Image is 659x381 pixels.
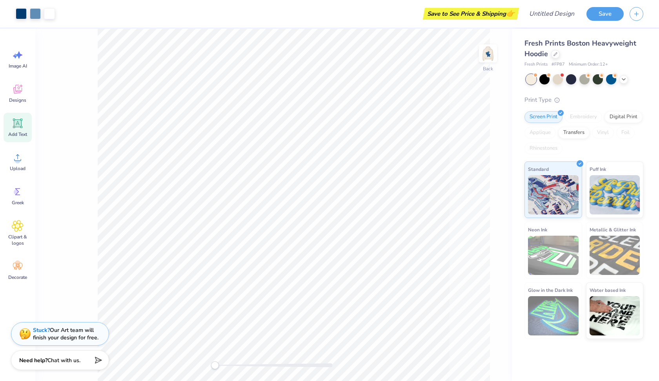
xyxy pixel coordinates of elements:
span: Add Text [8,131,27,137]
div: Applique [524,127,556,139]
img: Neon Ink [528,236,579,275]
span: Water based Ink [590,286,626,294]
span: # FP87 [552,61,565,68]
img: Water based Ink [590,296,640,335]
span: Image AI [9,63,27,69]
input: Untitled Design [523,6,581,22]
img: Back [480,46,496,61]
span: Upload [10,165,25,172]
strong: Need help? [19,357,47,364]
span: Fresh Prints Boston Heavyweight Hoodie [524,38,636,59]
span: Neon Ink [528,225,547,234]
div: Digital Print [604,111,643,123]
span: Glow in the Dark Ink [528,286,573,294]
img: Glow in the Dark Ink [528,296,579,335]
span: Standard [528,165,549,173]
strong: Stuck? [33,326,50,334]
span: Greek [12,200,24,206]
button: Save [586,7,624,21]
span: Decorate [8,274,27,280]
div: Accessibility label [211,361,219,369]
span: Minimum Order: 12 + [569,61,608,68]
span: Designs [9,97,26,103]
div: Back [483,65,493,72]
div: Our Art team will finish your design for free. [33,326,98,341]
div: Vinyl [592,127,614,139]
span: 👉 [506,9,515,18]
div: Save to See Price & Shipping [425,8,517,20]
div: Embroidery [565,111,602,123]
img: Metallic & Glitter Ink [590,236,640,275]
div: Foil [616,127,635,139]
span: Fresh Prints [524,61,548,68]
div: Transfers [558,127,590,139]
span: Puff Ink [590,165,606,173]
span: Clipart & logos [5,234,31,246]
div: Screen Print [524,111,563,123]
img: Puff Ink [590,175,640,214]
img: Standard [528,175,579,214]
span: Metallic & Glitter Ink [590,225,636,234]
span: Chat with us. [47,357,80,364]
div: Rhinestones [524,143,563,154]
div: Print Type [524,95,643,104]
